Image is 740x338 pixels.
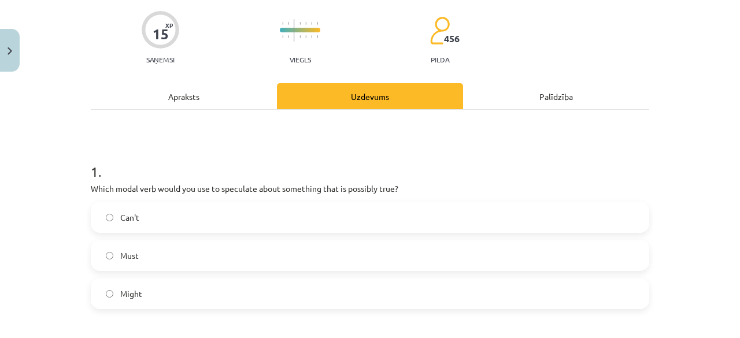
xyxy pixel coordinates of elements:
input: Can't [106,214,113,221]
span: 456 [444,34,460,44]
p: Saņemsi [142,55,179,64]
img: icon-short-line-57e1e144782c952c97e751825c79c345078a6d821885a25fce030b3d8c18986b.svg [311,22,312,25]
span: Might [120,288,142,300]
img: icon-short-line-57e1e144782c952c97e751825c79c345078a6d821885a25fce030b3d8c18986b.svg [311,35,312,38]
p: pilda [431,55,449,64]
img: icon-short-line-57e1e144782c952c97e751825c79c345078a6d821885a25fce030b3d8c18986b.svg [299,22,301,25]
img: icon-short-line-57e1e144782c952c97e751825c79c345078a6d821885a25fce030b3d8c18986b.svg [288,35,289,38]
img: icon-short-line-57e1e144782c952c97e751825c79c345078a6d821885a25fce030b3d8c18986b.svg [317,35,318,38]
span: Must [120,250,139,262]
div: Palīdzība [463,83,649,109]
img: icon-short-line-57e1e144782c952c97e751825c79c345078a6d821885a25fce030b3d8c18986b.svg [305,22,306,25]
img: icon-short-line-57e1e144782c952c97e751825c79c345078a6d821885a25fce030b3d8c18986b.svg [288,22,289,25]
input: Might [106,290,113,298]
img: icon-short-line-57e1e144782c952c97e751825c79c345078a6d821885a25fce030b3d8c18986b.svg [299,35,301,38]
img: icon-short-line-57e1e144782c952c97e751825c79c345078a6d821885a25fce030b3d8c18986b.svg [282,35,283,38]
span: Can't [120,211,139,224]
div: 15 [153,26,169,42]
img: students-c634bb4e5e11cddfef0936a35e636f08e4e9abd3cc4e673bd6f9a4125e45ecb1.svg [430,16,450,45]
img: icon-long-line-d9ea69661e0d244f92f715978eff75569469978d946b2353a9bb055b3ed8787d.svg [294,19,295,42]
div: Uzdevums [277,83,463,109]
h1: 1 . [91,143,649,179]
img: icon-close-lesson-0947bae3869378f0d4975bcd49f059093ad1ed9edebbc8119c70593378902aed.svg [8,47,12,55]
p: Which modal verb would you use to speculate about something that is possibly true? [91,183,649,195]
span: XP [165,22,173,28]
input: Must [106,252,113,259]
p: Viegls [290,55,311,64]
img: icon-short-line-57e1e144782c952c97e751825c79c345078a6d821885a25fce030b3d8c18986b.svg [282,22,283,25]
img: icon-short-line-57e1e144782c952c97e751825c79c345078a6d821885a25fce030b3d8c18986b.svg [305,35,306,38]
img: icon-short-line-57e1e144782c952c97e751825c79c345078a6d821885a25fce030b3d8c18986b.svg [317,22,318,25]
div: Apraksts [91,83,277,109]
